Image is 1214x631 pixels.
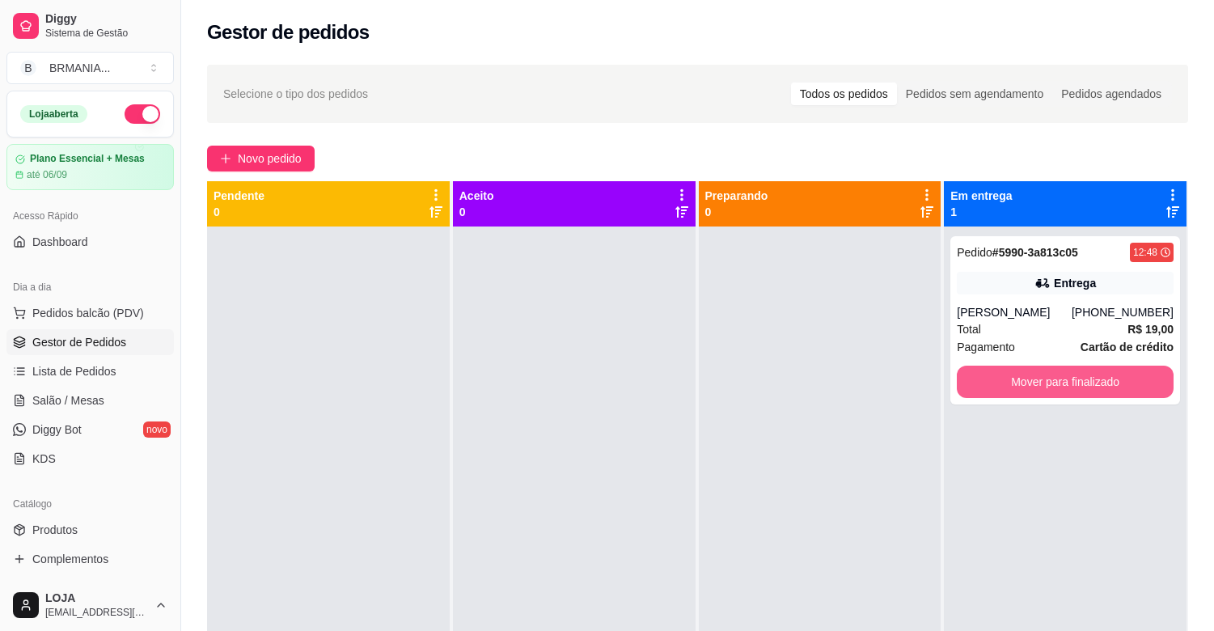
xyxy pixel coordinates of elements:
[20,60,36,76] span: B
[32,551,108,567] span: Complementos
[32,363,116,379] span: Lista de Pedidos
[223,85,368,103] span: Selecione o tipo dos pedidos
[897,83,1052,105] div: Pedidos sem agendamento
[791,83,897,105] div: Todos os pedidos
[6,387,174,413] a: Salão / Mesas
[957,304,1072,320] div: [PERSON_NAME]
[45,591,148,606] span: LOJA
[6,274,174,300] div: Dia a dia
[214,204,264,220] p: 0
[6,517,174,543] a: Produtos
[950,204,1012,220] p: 1
[6,6,174,45] a: DiggySistema de Gestão
[6,417,174,443] a: Diggy Botnovo
[1133,246,1157,259] div: 12:48
[459,188,494,204] p: Aceito
[6,300,174,326] button: Pedidos balcão (PDV)
[1054,275,1096,291] div: Entrega
[957,246,992,259] span: Pedido
[6,546,174,572] a: Complementos
[32,234,88,250] span: Dashboard
[957,366,1174,398] button: Mover para finalizado
[207,146,315,172] button: Novo pedido
[32,451,56,467] span: KDS
[20,105,87,123] div: Loja aberta
[705,204,768,220] p: 0
[992,246,1078,259] strong: # 5990-3a813c05
[6,144,174,190] a: Plano Essencial + Mesasaté 06/09
[238,150,302,167] span: Novo pedido
[6,329,174,355] a: Gestor de Pedidos
[950,188,1012,204] p: Em entrega
[32,421,82,438] span: Diggy Bot
[6,446,174,472] a: KDS
[207,19,370,45] h2: Gestor de pedidos
[32,305,144,321] span: Pedidos balcão (PDV)
[32,334,126,350] span: Gestor de Pedidos
[125,104,160,124] button: Alterar Status
[32,392,104,409] span: Salão / Mesas
[45,12,167,27] span: Diggy
[6,491,174,517] div: Catálogo
[214,188,264,204] p: Pendente
[6,586,174,625] button: LOJA[EMAIL_ADDRESS][DOMAIN_NAME]
[45,27,167,40] span: Sistema de Gestão
[1052,83,1170,105] div: Pedidos agendados
[957,338,1015,356] span: Pagamento
[30,153,145,165] article: Plano Essencial + Mesas
[27,168,67,181] article: até 06/09
[6,358,174,384] a: Lista de Pedidos
[1072,304,1174,320] div: [PHONE_NUMBER]
[1081,341,1174,354] strong: Cartão de crédito
[6,229,174,255] a: Dashboard
[6,52,174,84] button: Select a team
[705,188,768,204] p: Preparando
[45,606,148,619] span: [EMAIL_ADDRESS][DOMAIN_NAME]
[6,203,174,229] div: Acesso Rápido
[32,522,78,538] span: Produtos
[220,153,231,164] span: plus
[1127,323,1174,336] strong: R$ 19,00
[459,204,494,220] p: 0
[957,320,981,338] span: Total
[49,60,110,76] div: BRMANIA ...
